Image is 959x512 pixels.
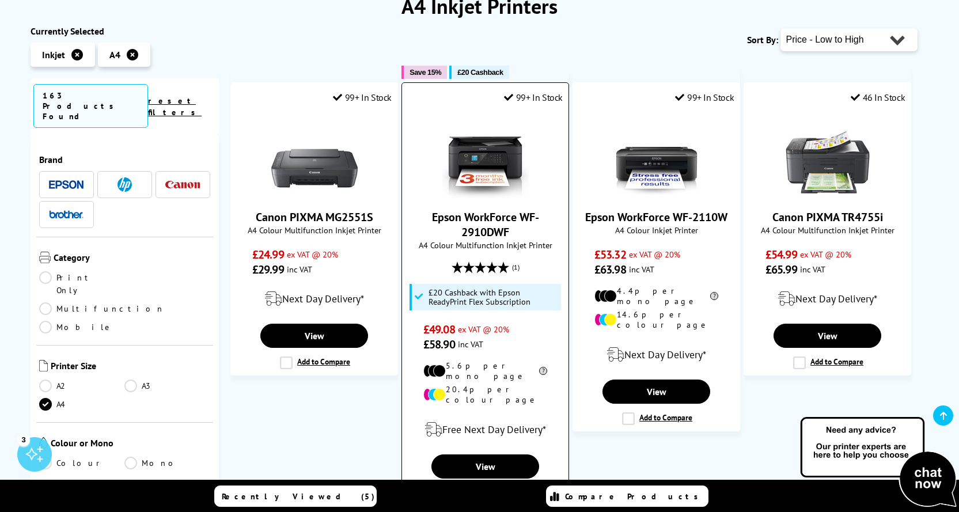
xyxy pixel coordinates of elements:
[287,249,338,260] span: ex VAT @ 20%
[165,177,200,192] a: Canon
[408,240,563,251] span: A4 Colour Multifunction Inkjet Printer
[675,92,734,103] div: 99+ In Stock
[51,360,211,374] span: Printer Size
[798,415,959,510] img: Open Live Chat window
[784,189,871,200] a: Canon PIXMA TR4755i
[772,210,883,225] a: Canon PIXMA TR4755i
[271,189,358,200] a: Canon PIXMA MG2551S
[237,225,392,236] span: A4 Colour Multifunction Inkjet Printer
[784,112,871,198] img: Canon PIXMA TR4755i
[271,112,358,198] img: Canon PIXMA MG2551S
[458,324,509,335] span: ex VAT @ 20%
[579,225,734,236] span: A4 Colour Inkjet Printer
[504,92,563,103] div: 99+ In Stock
[800,249,851,260] span: ex VAT @ 20%
[237,283,392,315] div: modal_delivery
[429,288,559,306] span: £20 Cashback with Epson ReadyPrint Flex Subscription
[432,210,539,240] a: Epson WorkForce WF-2910DWF
[39,380,125,392] a: A2
[252,262,284,277] span: £29.99
[410,68,441,77] span: Save 15%
[747,34,778,45] span: Sort By:
[39,398,125,411] a: A4
[442,189,529,200] a: Epson WorkForce WF-2910DWF
[431,454,539,479] a: View
[17,433,30,446] div: 3
[117,177,132,192] img: HP
[442,112,529,198] img: Epson WorkForce WF-2910DWF
[33,84,149,128] span: 163 Products Found
[750,283,905,315] div: modal_delivery
[594,247,626,262] span: £53.32
[109,49,120,60] span: A4
[39,252,51,263] img: Category
[107,177,142,192] a: HP
[585,210,727,225] a: Epson WorkForce WF-2110W
[408,414,563,446] div: modal_delivery
[280,356,350,369] label: Add to Compare
[39,302,165,315] a: Multifunction
[49,180,84,189] img: Epson
[423,361,547,381] li: 5.6p per mono page
[457,68,503,77] span: £20 Cashback
[423,322,455,337] span: £49.08
[222,491,375,502] span: Recently Viewed (5)
[594,262,626,277] span: £63.98
[449,66,509,79] button: £20 Cashback
[42,49,65,60] span: Inkjet
[124,457,210,469] a: Mono
[765,262,797,277] span: £65.99
[31,25,219,37] div: Currently Selected
[51,437,211,451] span: Colour or Mono
[401,66,447,79] button: Save 15%
[333,92,392,103] div: 99+ In Stock
[49,177,84,192] a: Epson
[622,412,692,425] label: Add to Compare
[750,225,905,236] span: A4 Colour Multifunction Inkjet Printer
[613,112,700,198] img: Epson WorkForce WF-2110W
[594,286,718,306] li: 4.4p per mono page
[800,264,825,275] span: inc VAT
[602,380,710,404] a: View
[579,339,734,371] div: modal_delivery
[774,324,881,348] a: View
[260,324,367,348] a: View
[39,457,125,469] a: Colour
[629,264,654,275] span: inc VAT
[49,207,84,222] a: Brother
[594,309,718,330] li: 14.6p per colour page
[851,92,905,103] div: 46 In Stock
[765,247,797,262] span: £54.99
[565,491,704,502] span: Compare Products
[165,181,200,188] img: Canon
[39,360,48,371] img: Printer Size
[546,486,708,507] a: Compare Products
[512,256,520,278] span: (1)
[256,210,373,225] a: Canon PIXMA MG2551S
[148,96,202,117] a: reset filters
[252,247,284,262] span: £24.99
[124,380,210,392] a: A3
[54,252,211,266] span: Category
[793,356,863,369] label: Add to Compare
[49,210,84,218] img: Brother
[613,189,700,200] a: Epson WorkForce WF-2110W
[423,337,455,352] span: £58.90
[287,264,312,275] span: inc VAT
[458,339,483,350] span: inc VAT
[629,249,680,260] span: ex VAT @ 20%
[39,321,125,333] a: Mobile
[39,154,211,165] span: Brand
[39,271,125,297] a: Print Only
[214,486,377,507] a: Recently Viewed (5)
[423,384,547,405] li: 20.4p per colour page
